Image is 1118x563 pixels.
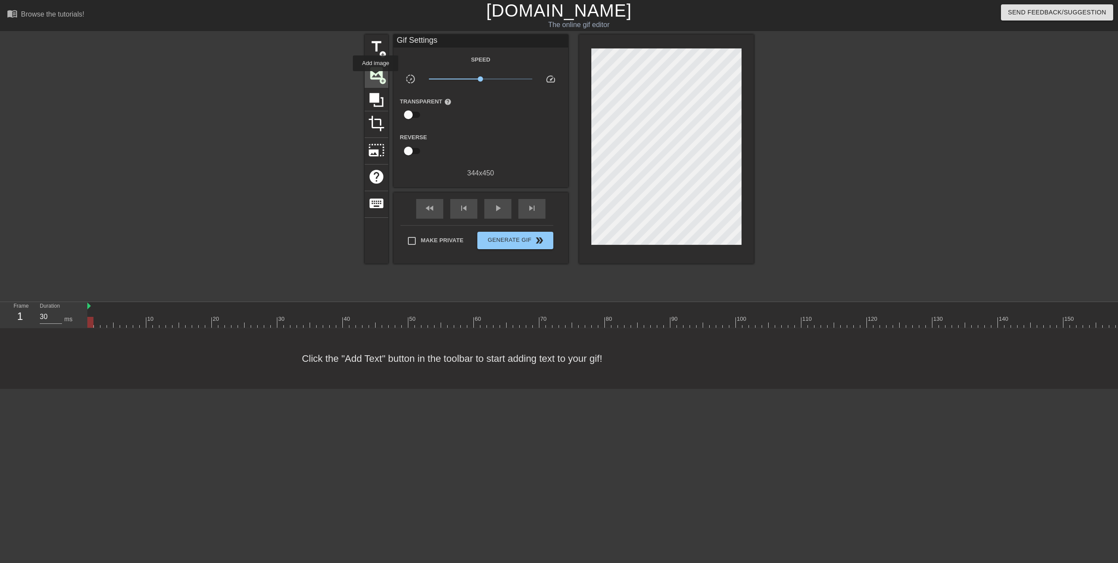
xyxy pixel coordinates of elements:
div: 70 [540,315,548,323]
div: 10 [147,315,155,323]
label: Speed [471,55,490,64]
div: 150 [1064,315,1075,323]
div: 30 [278,315,286,323]
span: fast_rewind [424,203,435,213]
div: 100 [737,315,748,323]
div: 344 x 450 [393,168,568,179]
span: photo_size_select_large [368,142,385,158]
button: Send Feedback/Suggestion [1001,4,1113,21]
div: Frame [7,302,33,327]
span: play_arrow [493,203,503,213]
span: speed [545,74,556,84]
span: Generate Gif [481,235,549,246]
div: 1 [14,309,27,324]
span: double_arrow [534,235,545,246]
div: The online gif editor [377,20,780,30]
span: Make Private [421,236,464,245]
span: image [368,65,385,82]
span: skip_previous [459,203,469,213]
div: Browse the tutorials! [21,10,84,18]
a: [DOMAIN_NAME] [486,1,631,20]
label: Duration [40,304,60,309]
span: slow_motion_video [405,74,416,84]
div: Gif Settings [393,34,568,48]
label: Reverse [400,133,427,142]
div: 20 [213,315,221,323]
div: 40 [344,315,352,323]
span: help [368,168,385,185]
span: title [368,38,385,55]
div: 110 [802,315,813,323]
span: add_circle [379,77,386,85]
div: 120 [868,315,879,323]
a: Browse the tutorials! [7,8,84,22]
span: menu_book [7,8,17,19]
div: 80 [606,315,614,323]
div: 60 [475,315,483,323]
div: 140 [999,315,1010,323]
label: Transparent [400,97,452,106]
div: ms [64,315,72,324]
div: 50 [409,315,417,323]
span: skip_next [527,203,537,213]
span: crop [368,115,385,132]
span: help [444,98,452,106]
div: 90 [671,315,679,323]
div: 130 [933,315,944,323]
span: Send Feedback/Suggestion [1008,7,1106,18]
button: Generate Gif [477,232,553,249]
span: keyboard [368,195,385,212]
span: add_circle [379,51,386,58]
